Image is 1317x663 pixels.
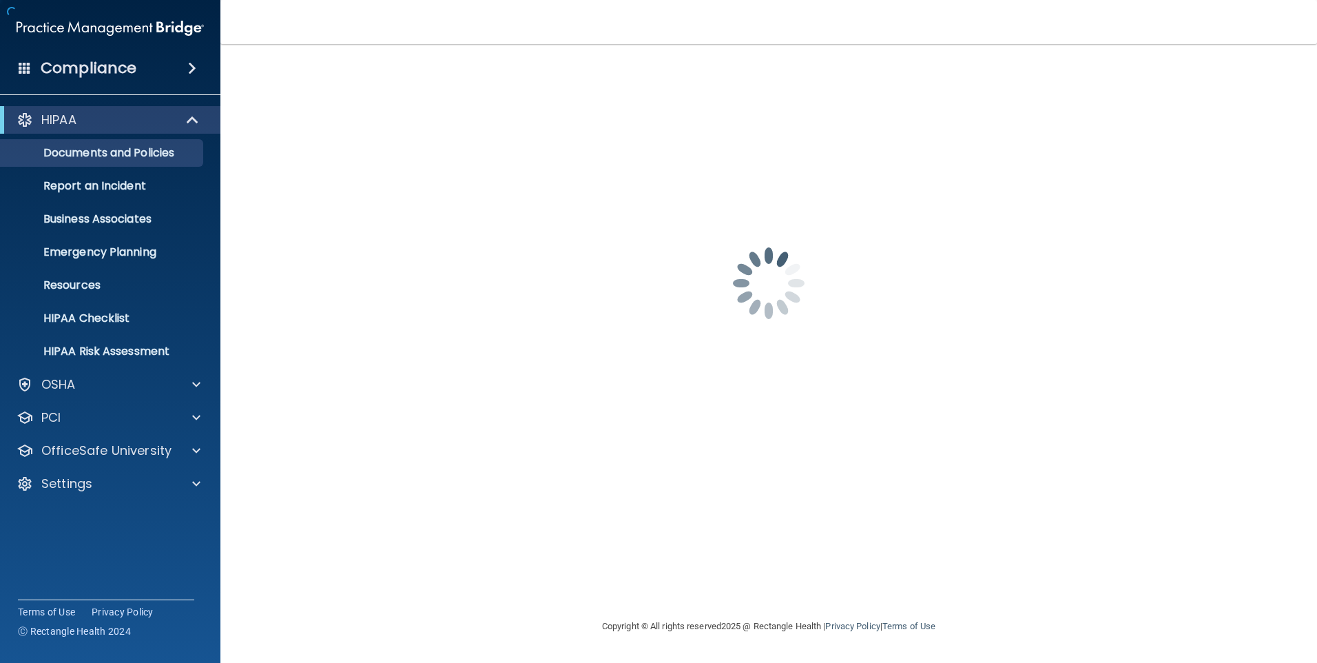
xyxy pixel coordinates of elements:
[41,112,76,128] p: HIPAA
[17,442,200,459] a: OfficeSafe University
[17,476,200,492] a: Settings
[9,212,197,226] p: Business Associates
[9,146,197,160] p: Documents and Policies
[41,442,172,459] p: OfficeSafe University
[17,14,204,42] img: PMB logo
[9,312,197,325] p: HIPAA Checklist
[517,604,1020,649] div: Copyright © All rights reserved 2025 @ Rectangle Health | |
[17,112,200,128] a: HIPAA
[9,278,197,292] p: Resources
[882,621,935,631] a: Terms of Use
[825,621,880,631] a: Privacy Policy
[41,476,92,492] p: Settings
[17,376,200,393] a: OSHA
[92,605,154,619] a: Privacy Policy
[17,409,200,426] a: PCI
[9,345,197,358] p: HIPAA Risk Assessment
[9,245,197,259] p: Emergency Planning
[700,214,838,352] img: spinner.e123f6fc.gif
[41,59,136,78] h4: Compliance
[9,179,197,193] p: Report an Incident
[18,624,131,638] span: Ⓒ Rectangle Health 2024
[18,605,75,619] a: Terms of Use
[41,409,61,426] p: PCI
[41,376,76,393] p: OSHA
